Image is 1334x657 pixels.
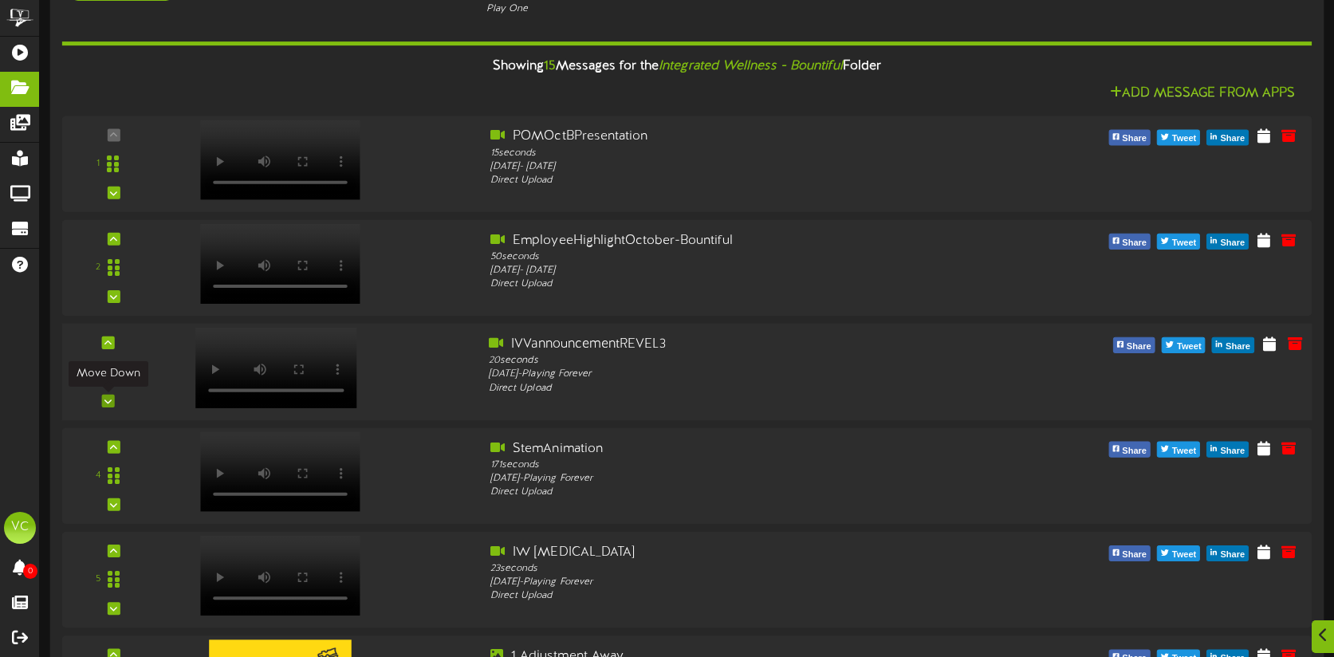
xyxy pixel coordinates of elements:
[490,250,987,264] div: 50 seconds
[659,59,843,73] i: Integrated Wellness - Bountiful
[1108,545,1151,561] button: Share
[1212,337,1254,353] button: Share
[1162,337,1206,353] button: Tweet
[1157,442,1200,458] button: Tweet
[489,368,990,381] div: [DATE] - Playing Forever
[1108,234,1151,250] button: Share
[490,472,987,486] div: [DATE] - Playing Forever
[490,232,987,250] div: EmployeeHighlightOctober-Bountiful
[490,146,987,159] div: 15 seconds
[489,336,990,354] div: IVVannouncementREVEL3
[1119,131,1150,148] span: Share
[23,564,37,579] span: 0
[1206,545,1249,561] button: Share
[1206,234,1249,250] button: Share
[544,59,556,73] span: 15
[1169,443,1199,460] span: Tweet
[1217,131,1248,148] span: Share
[1169,546,1199,564] span: Tweet
[1157,130,1200,146] button: Tweet
[490,128,987,146] div: POMOctBPresentation
[489,354,990,368] div: 20 seconds
[490,486,987,499] div: Direct Upload
[1217,443,1248,460] span: Share
[490,544,987,562] div: IW [MEDICAL_DATA]
[490,160,987,174] div: [DATE] - [DATE]
[490,440,987,458] div: StemAnimation
[1119,443,1150,460] span: Share
[1157,234,1200,250] button: Tweet
[1108,130,1151,146] button: Share
[1206,442,1249,458] button: Share
[486,2,887,16] div: Play One
[1169,131,1199,148] span: Tweet
[1174,338,1205,356] span: Tweet
[490,174,987,187] div: Direct Upload
[1157,545,1200,561] button: Tweet
[1206,130,1249,146] button: Share
[490,458,987,471] div: 171 seconds
[1119,234,1150,252] span: Share
[1123,338,1155,356] span: Share
[1108,442,1151,458] button: Share
[1113,337,1155,353] button: Share
[489,382,990,395] div: Direct Upload
[1119,546,1150,564] span: Share
[50,49,1324,84] div: Showing Messages for the Folder
[1217,234,1248,252] span: Share
[490,576,987,589] div: [DATE] - Playing Forever
[1217,546,1248,564] span: Share
[490,264,987,277] div: [DATE] - [DATE]
[4,512,36,544] div: VC
[1169,234,1199,252] span: Tweet
[1222,338,1253,356] span: Share
[490,277,987,291] div: Direct Upload
[1105,84,1301,104] button: Add Message From Apps
[490,589,987,603] div: Direct Upload
[490,562,987,576] div: 23 seconds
